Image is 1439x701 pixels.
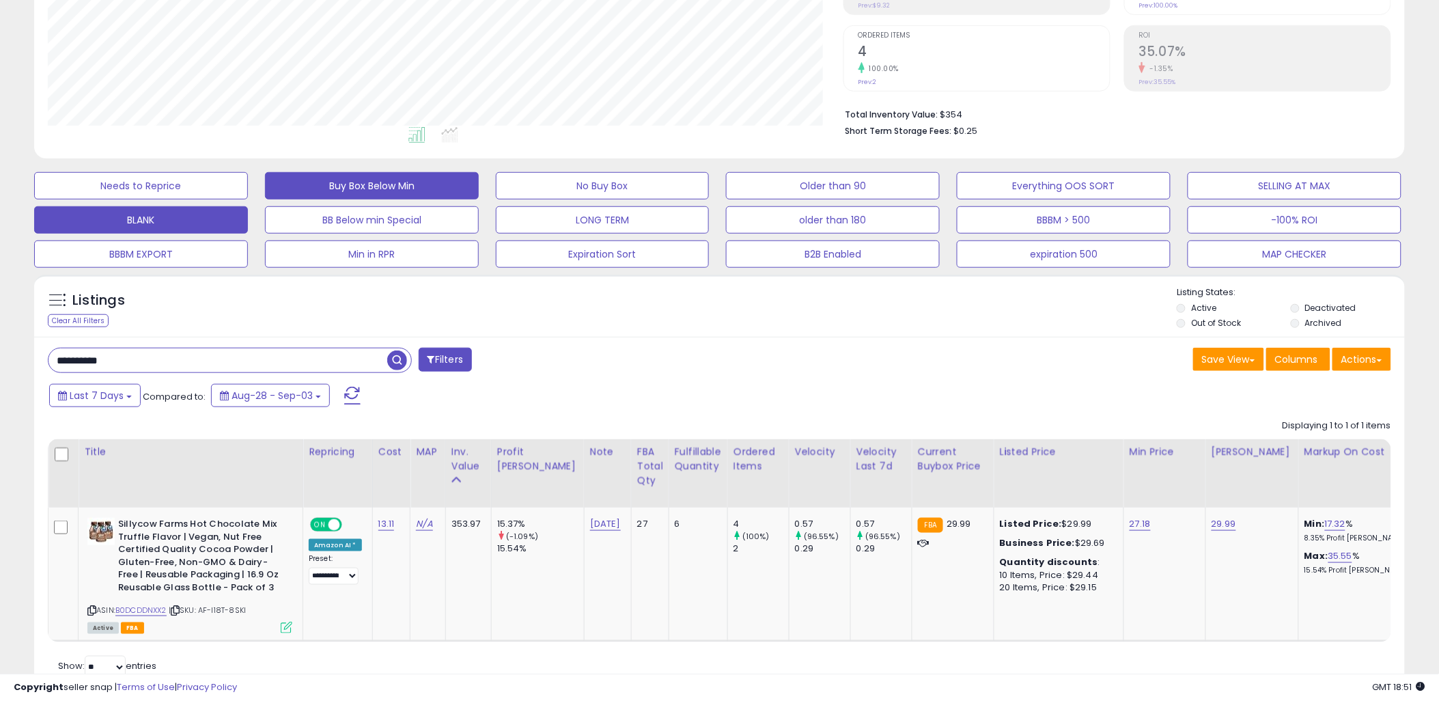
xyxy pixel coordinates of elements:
div: $29.99 [1000,518,1113,530]
div: Min Price [1130,445,1200,459]
small: (-1.09%) [506,531,538,542]
span: Ordered Items [858,32,1110,40]
a: 17.32 [1325,517,1346,531]
div: [PERSON_NAME] [1212,445,1293,459]
button: Filters [419,348,472,372]
small: Prev: 35.55% [1139,78,1176,86]
div: % [1304,550,1418,575]
button: older than 180 [726,206,940,234]
div: Clear All Filters [48,314,109,327]
strong: Copyright [14,681,64,693]
div: 15.54% [497,542,584,555]
a: Terms of Use [117,681,175,693]
a: B0DCDDNXX2 [115,605,167,616]
button: -100% ROI [1188,206,1401,234]
div: seller snap | | [14,681,237,694]
label: Archived [1305,317,1342,329]
a: 35.55 [1328,549,1353,563]
small: (96.55%) [865,531,900,542]
b: Max: [1304,549,1328,562]
div: Amazon AI * [309,539,362,551]
div: 20 Items, Price: $29.15 [1000,581,1113,594]
button: Expiration Sort [496,240,710,268]
span: $0.25 [954,124,978,137]
button: SELLING AT MAX [1188,172,1401,200]
a: 27.18 [1130,517,1151,531]
span: 29.99 [947,517,971,530]
div: FBA Total Qty [637,445,663,488]
div: 0.57 [795,518,850,530]
a: [DATE] [590,517,621,531]
div: 353.97 [451,518,481,530]
div: Displaying 1 to 1 of 1 items [1283,420,1391,432]
span: All listings currently available for purchase on Amazon [87,622,119,634]
b: Business Price: [1000,536,1075,549]
small: Prev: 100.00% [1139,1,1178,10]
div: Note [590,445,626,459]
button: Needs to Reprice [34,172,248,200]
span: OFF [340,519,362,531]
label: Active [1191,302,1216,314]
span: ROI [1139,32,1391,40]
small: FBA [918,518,943,533]
div: 4 [734,518,789,530]
h2: 35.07% [1139,44,1391,62]
div: 6 [675,518,717,530]
small: -1.35% [1145,64,1173,74]
div: MAP [416,445,439,459]
h2: 4 [858,44,1110,62]
h5: Listings [72,291,125,310]
span: Compared to: [143,390,206,403]
p: Listing States: [1177,286,1405,299]
b: Min: [1304,517,1325,530]
div: Current Buybox Price [918,445,988,473]
span: Aug-28 - Sep-03 [232,389,313,402]
div: Ordered Items [734,445,783,473]
button: BBBM > 500 [957,206,1171,234]
span: 2025-09-11 18:51 GMT [1373,681,1425,693]
button: BLANK [34,206,248,234]
button: Everything OOS SORT [957,172,1171,200]
button: BB Below min Special [265,206,479,234]
div: Title [84,445,297,459]
div: % [1304,518,1418,543]
label: Out of Stock [1191,317,1241,329]
div: ASIN: [87,518,292,632]
button: BBBM EXPORT [34,240,248,268]
small: 100.00% [865,64,899,74]
button: Actions [1332,348,1391,371]
small: (96.55%) [804,531,839,542]
div: 27 [637,518,658,530]
button: Buy Box Below Min [265,172,479,200]
button: Save View [1193,348,1264,371]
div: Cost [378,445,405,459]
button: Min in RPR [265,240,479,268]
span: Show: entries [58,660,156,673]
button: Older than 90 [726,172,940,200]
small: (100%) [742,531,770,542]
span: Columns [1275,353,1318,366]
div: 0.29 [856,542,912,555]
b: Total Inventory Value: [846,109,938,120]
span: | SKU: AF-I18T-8SKI [169,605,246,616]
button: expiration 500 [957,240,1171,268]
div: Velocity [795,445,845,459]
a: 29.99 [1212,517,1236,531]
b: Sillycow Farms Hot Chocolate Mix Truffle Flavor | Vegan, Nut Free Certified Quality Cocoa Powder ... [118,518,284,597]
p: 15.54% Profit [PERSON_NAME] [1304,566,1418,575]
div: $29.69 [1000,537,1113,549]
div: Markup on Cost [1304,445,1423,459]
button: Last 7 Days [49,384,141,407]
div: 15.37% [497,518,584,530]
div: 0.29 [795,542,850,555]
img: 41xlAkPp25L._SL40_.jpg [87,518,115,545]
div: 0.57 [856,518,912,530]
li: $354 [846,105,1381,122]
button: Columns [1266,348,1330,371]
a: N/A [416,517,432,531]
button: Aug-28 - Sep-03 [211,384,330,407]
button: LONG TERM [496,206,710,234]
div: Fulfillable Quantity [675,445,722,473]
small: Prev: 2 [858,78,877,86]
button: MAP CHECKER [1188,240,1401,268]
